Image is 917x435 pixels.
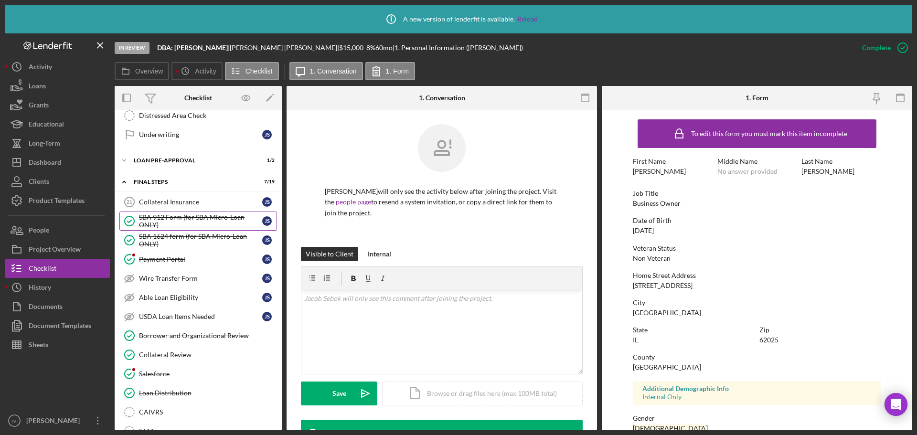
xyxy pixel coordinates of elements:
[633,363,701,371] div: [GEOGRAPHIC_DATA]
[262,130,272,139] div: J S
[5,95,110,115] button: Grants
[691,130,847,138] div: To edit this form you must mark this item incomplete
[642,385,872,393] div: Additional Demographic Info
[139,112,277,119] div: Distressed Area Check
[310,67,357,75] label: 1. Conversation
[633,272,881,279] div: Home Street Address
[5,297,110,316] button: Documents
[366,44,375,52] div: 8 %
[29,240,81,261] div: Project Overview
[29,153,61,174] div: Dashboard
[29,278,51,299] div: History
[134,179,251,185] div: FINAL STEPS
[139,233,262,248] div: SBA 1624 form (for SBA Micro-Loan ONLY)
[633,217,881,224] div: Date of Birth
[139,255,262,263] div: Payment Portal
[633,227,654,234] div: [DATE]
[301,382,377,405] button: Save
[5,153,110,172] button: Dashboard
[139,389,277,397] div: Loan Distribution
[633,326,755,334] div: State
[633,158,713,165] div: First Name
[633,282,693,289] div: [STREET_ADDRESS]
[139,131,262,138] div: Underwriting
[29,134,60,155] div: Long-Term
[633,309,701,317] div: [GEOGRAPHIC_DATA]
[262,293,272,302] div: J S
[363,247,396,261] button: Internal
[29,76,46,98] div: Loans
[5,316,110,335] a: Document Templates
[262,255,272,264] div: J S
[633,200,681,207] div: Business Owner
[746,94,768,102] div: 1. Form
[262,216,272,226] div: J S
[717,168,778,175] div: No answer provided
[171,62,222,80] button: Activity
[139,313,262,320] div: USDA Loan Items Needed
[119,403,277,422] a: CAIVRS
[325,186,559,218] p: [PERSON_NAME] will only see the activity below after joining the project. Visit the to resend a s...
[5,240,110,259] button: Project Overview
[29,172,49,193] div: Clients
[119,106,277,125] a: Distressed Area Check
[633,299,881,307] div: City
[5,172,110,191] button: Clients
[759,326,881,334] div: Zip
[134,158,251,163] div: LOAN PRE-APPROVAL
[139,275,262,282] div: Wire Transfer Form
[419,94,465,102] div: 1. Conversation
[119,192,277,212] a: 21Collateral InsuranceJS
[119,212,277,231] a: SBA 912 Form (for SBA Micro-Loan ONLY)JS
[29,95,49,117] div: Grants
[301,247,358,261] button: Visible to Client
[517,15,538,23] a: Reload
[257,158,275,163] div: 1 / 2
[139,427,277,435] div: SAMs
[759,336,778,344] div: 62025
[633,336,638,344] div: IL
[230,44,339,52] div: [PERSON_NAME] [PERSON_NAME] |
[5,134,110,153] button: Long-Term
[245,67,273,75] label: Checklist
[365,62,415,80] button: 1. Form
[29,191,85,212] div: Product Templates
[5,115,110,134] button: Educational
[119,345,277,364] a: Collateral Review
[5,191,110,210] a: Product Templates
[379,7,538,31] div: A new version of lenderfit is available.
[24,411,86,433] div: [PERSON_NAME]
[262,312,272,321] div: J S
[257,179,275,185] div: 7 / 19
[139,213,262,229] div: SBA 912 Form (for SBA Micro-Loan ONLY)
[717,158,797,165] div: Middle Name
[29,115,64,136] div: Educational
[157,44,230,52] div: |
[306,247,353,261] div: Visible to Client
[262,235,272,245] div: J S
[5,335,110,354] button: Sheets
[5,278,110,297] button: History
[336,198,371,206] a: people page
[29,259,56,280] div: Checklist
[633,353,881,361] div: County
[119,288,277,307] a: Able Loan EligibilityJS
[115,42,149,54] div: In Review
[195,67,216,75] label: Activity
[633,244,881,252] div: Veteran Status
[393,44,523,52] div: | 1. Personal Information ([PERSON_NAME])
[332,382,346,405] div: Save
[139,351,277,359] div: Collateral Review
[119,269,277,288] a: Wire Transfer FormJS
[139,408,277,416] div: CAIVRS
[157,43,228,52] b: DBA: [PERSON_NAME]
